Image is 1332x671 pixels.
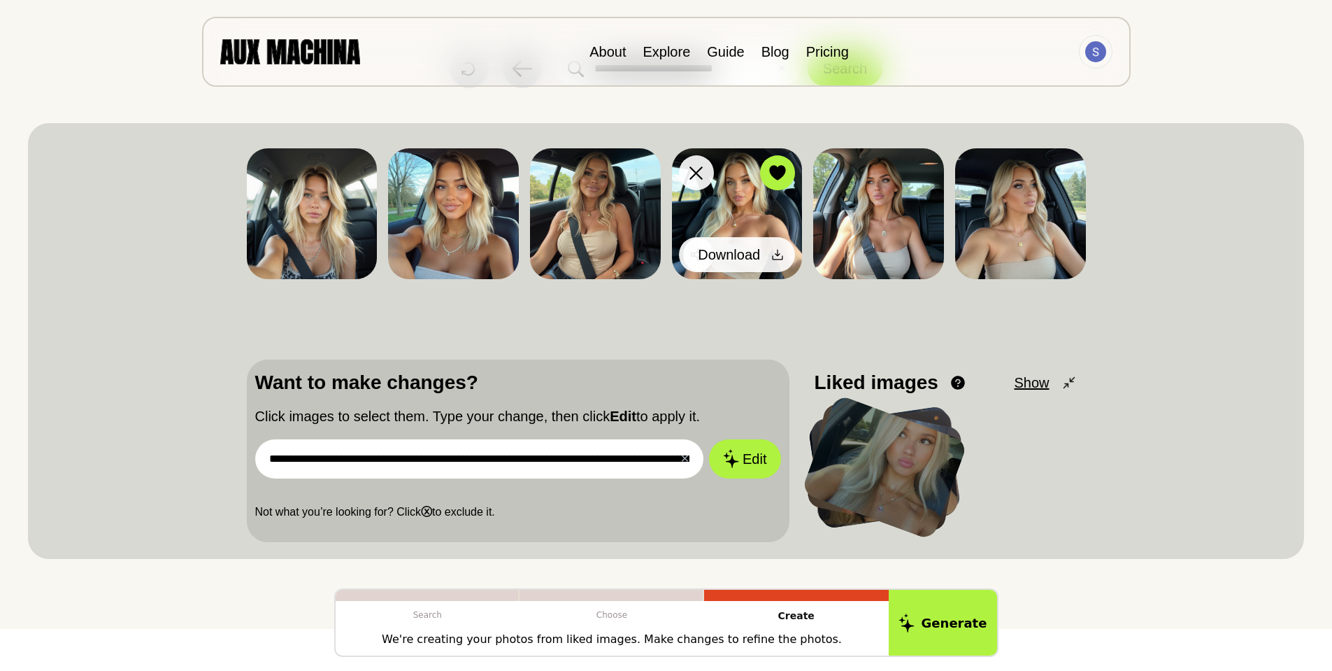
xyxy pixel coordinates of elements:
[698,244,760,265] span: Download
[520,601,704,629] p: Choose
[672,148,803,279] img: Search result
[813,148,944,279] img: Search result
[955,148,1086,279] img: Search result
[336,601,520,629] p: Search
[1014,372,1049,393] span: Show
[815,368,938,397] p: Liked images
[643,44,690,59] a: Explore
[806,44,849,59] a: Pricing
[255,504,781,521] p: Not what you’re looking for? Click to exclude it.
[388,148,519,279] img: Search result
[610,409,636,424] b: Edit
[589,44,626,59] a: About
[247,148,378,279] img: Search result
[683,237,795,272] button: Download
[220,39,360,64] img: AUX MACHINA
[1085,41,1106,62] img: Avatar
[255,368,781,397] p: Want to make changes?
[707,44,744,59] a: Guide
[680,451,689,467] button: ✕
[1014,372,1077,393] button: Show
[704,601,889,631] p: Create
[530,148,661,279] img: Search result
[761,44,789,59] a: Blog
[382,631,842,648] p: We're creating your photos from liked images. Make changes to refine the photos.
[709,439,780,479] button: Edit
[889,590,997,656] button: Generate
[421,506,432,518] b: ⓧ
[255,406,781,427] p: Click images to select them. Type your change, then click to apply it.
